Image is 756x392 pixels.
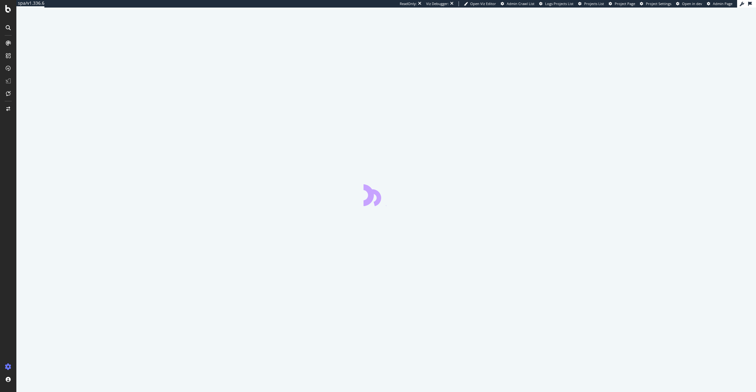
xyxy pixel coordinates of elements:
[426,1,449,6] div: Viz Debugger:
[707,1,732,6] a: Admin Page
[464,1,496,6] a: Open Viz Editor
[578,1,604,6] a: Projects List
[545,1,573,6] span: Logs Projects List
[507,1,534,6] span: Admin Crawl List
[615,1,635,6] span: Project Page
[676,1,702,6] a: Open in dev
[609,1,635,6] a: Project Page
[682,1,702,6] span: Open in dev
[646,1,671,6] span: Project Settings
[713,1,732,6] span: Admin Page
[584,1,604,6] span: Projects List
[501,1,534,6] a: Admin Crawl List
[470,1,496,6] span: Open Viz Editor
[539,1,573,6] a: Logs Projects List
[640,1,671,6] a: Project Settings
[364,183,409,206] div: animation
[400,1,417,6] div: ReadOnly:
